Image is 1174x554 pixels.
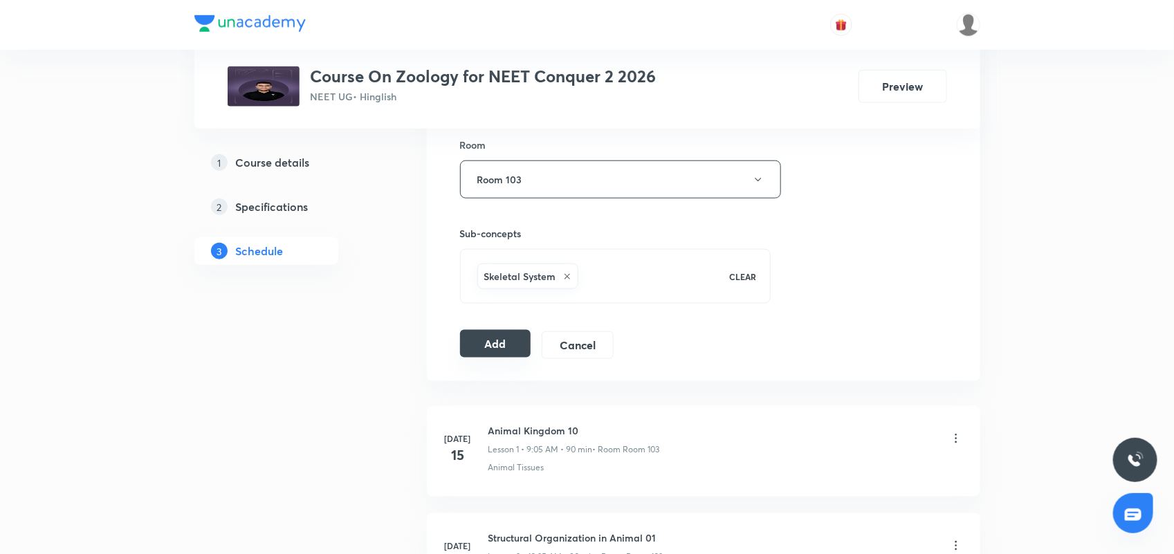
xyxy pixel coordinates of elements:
p: • Room Room 103 [593,443,660,456]
img: ttu [1127,452,1144,468]
button: Room 103 [460,160,781,198]
a: Company Logo [194,15,306,35]
p: CLEAR [729,270,756,283]
h5: Schedule [236,243,284,259]
h6: Structural Organization in Animal 01 [488,530,663,545]
button: avatar [830,14,852,36]
h4: 15 [444,445,472,465]
img: Bhuwan Singh [957,13,980,37]
h6: Room [460,138,486,152]
p: 3 [211,243,228,259]
h6: [DATE] [444,432,472,445]
h6: Sub-concepts [460,226,771,241]
p: NEET UG • Hinglish [311,89,657,104]
p: Lesson 1 • 9:05 AM • 90 min [488,443,593,456]
h6: Skeletal System [484,269,556,284]
img: be125399d4be460dae243687b7932558.jpg [228,66,300,107]
p: Animal Tissues [488,461,544,474]
p: 1 [211,154,228,171]
p: 2 [211,198,228,215]
h5: Specifications [236,198,309,215]
img: avatar [835,19,847,31]
button: Cancel [542,331,613,359]
button: Preview [859,70,947,103]
h5: Course details [236,154,310,171]
a: 2Specifications [194,193,383,221]
button: Add [460,330,531,358]
h3: Course On Zoology for NEET Conquer 2 2026 [311,66,657,86]
img: Company Logo [194,15,306,32]
h6: Animal Kingdom 10 [488,423,660,438]
h6: [DATE] [444,539,472,552]
a: 1Course details [194,149,383,176]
